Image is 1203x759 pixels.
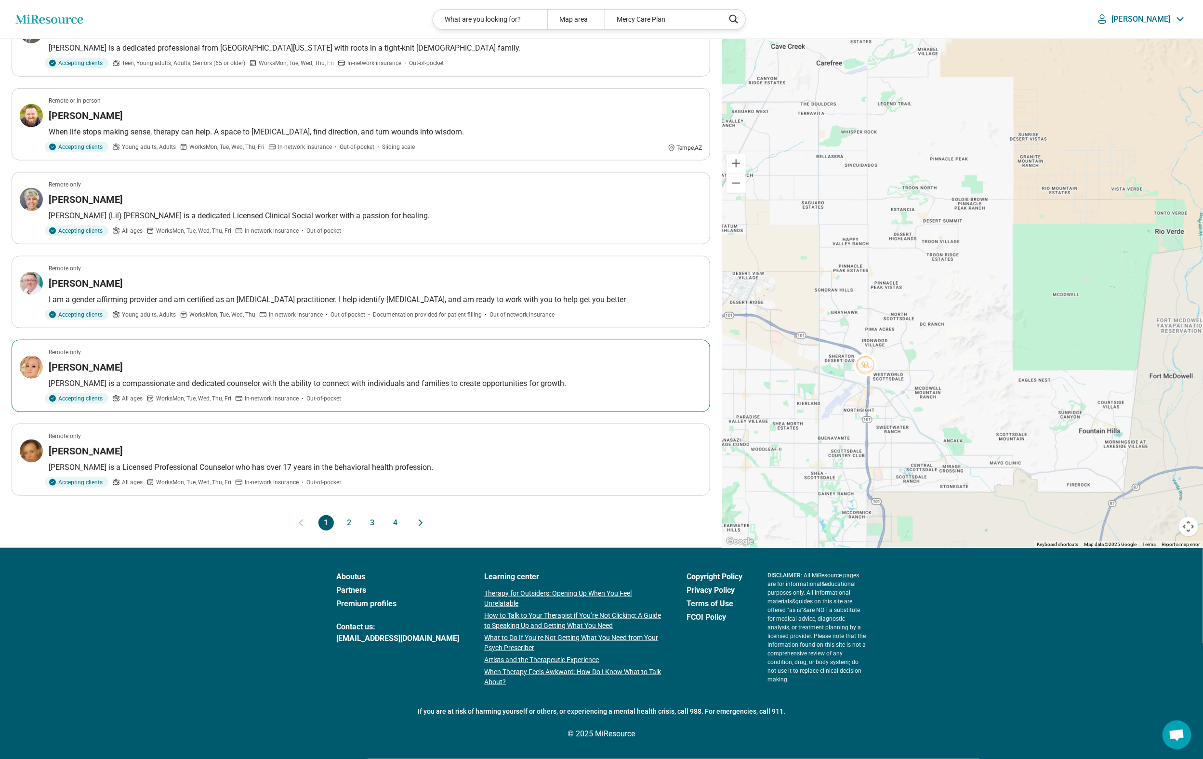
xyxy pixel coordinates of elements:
[49,193,123,206] h3: [PERSON_NAME]
[388,515,403,531] button: 4
[337,706,867,717] p: If you are at risk of harming yourself or others, or experiencing a mental health crisis, call 98...
[245,394,299,403] span: In-network insurance
[687,598,743,610] a: Terms of Use
[156,394,231,403] span: Works Mon, Tue, Wed, Thu, Fri
[49,360,123,374] h3: [PERSON_NAME]
[45,58,108,68] div: Accepting clients
[337,585,460,596] a: Partners
[49,444,123,458] h3: [PERSON_NAME]
[269,310,323,319] span: In-network insurance
[49,180,81,189] p: Remote only
[1084,542,1137,547] span: Map data ©2025 Google
[306,478,341,487] span: Out-of-pocket
[1163,720,1191,749] div: Open chat
[485,611,662,631] a: How to Talk to Your Therapist if You’re Not Clicking: A Guide to Speaking Up and Getting What You...
[156,478,231,487] span: Works Mon, Tue, Wed, Thu, Fri
[45,142,108,152] div: Accepting clients
[122,310,176,319] span: Young adults, Adults
[49,126,702,138] p: When life stops making sense, therapy can help. A space to [MEDICAL_DATA], find direction, and tu...
[415,515,426,531] button: Next page
[49,264,81,273] p: Remote only
[485,633,662,653] a: What to Do If You’re Not Getting What You Need from Your Psych Prescriber
[1179,517,1198,536] button: Map camera controls
[347,59,401,67] span: In-network insurance
[373,310,482,319] span: Documentation provided for patient filling
[337,728,867,740] p: © 2025 MiResource
[1037,541,1078,548] button: Keyboard shortcuts
[122,478,143,487] span: All ages
[668,144,702,152] div: Tempe , AZ
[365,515,380,531] button: 3
[306,394,341,403] span: Out-of-pocket
[45,309,108,320] div: Accepting clients
[122,59,245,67] span: Teen, Young adults, Adults, Seniors (65 or older)
[45,477,108,488] div: Accepting clients
[768,572,801,579] span: DISCLAIMER
[687,571,743,583] a: Copyright Policy
[605,10,719,29] div: Mercy Care Plan
[485,571,662,583] a: Learning center
[49,294,702,306] p: I am a gender affirming provider and am certified as an [MEDICAL_DATA] practitioner. I help ident...
[45,226,108,236] div: Accepting clients
[49,109,123,122] h3: [PERSON_NAME]
[189,143,264,151] span: Works Mon, Tue, Wed, Thu, Fri
[337,598,460,610] a: Premium profiles
[156,226,231,235] span: Works Mon, Tue, Wed, Thu, Fri
[342,515,357,531] button: 2
[687,585,743,596] a: Privacy Policy
[45,393,108,404] div: Accepting clients
[337,571,460,583] a: Aboutus
[49,432,81,440] p: Remote only
[485,588,662,609] a: Therapy for Outsiders: Opening Up When You Feel Unrelatable
[306,226,341,235] span: Out-of-pocket
[318,515,334,531] button: 1
[278,143,332,151] span: In-network insurance
[122,394,143,403] span: All ages
[337,633,460,644] a: [EMAIL_ADDRESS][DOMAIN_NAME]
[49,96,101,105] p: Remote or In-person
[489,310,555,319] span: Out-of-network insurance
[122,143,176,151] span: Young adults, Adults
[382,143,415,151] span: Sliding scale
[1112,14,1171,24] p: [PERSON_NAME]
[768,571,867,684] p: : All MiResource pages are for informational & educational purposes only. All informational mater...
[49,210,702,222] p: [PERSON_NAME] (Lil) [PERSON_NAME] is a dedicated Licensed Clinical Social worker with a passion f...
[49,378,702,389] p: [PERSON_NAME] is a compassionate and dedicated counselor with the ability to connect with individ...
[49,348,81,357] p: Remote only
[245,226,299,235] span: In-network insurance
[727,173,746,193] button: Zoom out
[49,277,123,290] h3: [PERSON_NAME]
[189,310,255,319] span: Works Mon, Tue, Wed, Thu
[724,535,756,548] img: Google
[1142,542,1156,547] a: Terms (opens in new tab)
[409,59,444,67] span: Out-of-pocket
[1162,542,1200,547] a: Report a map error
[122,226,143,235] span: All ages
[340,143,374,151] span: Out-of-pocket
[259,59,334,67] span: Works Mon, Tue, Wed, Thu, Fri
[687,612,743,623] a: FCOI Policy
[245,478,299,487] span: In-network insurance
[724,535,756,548] a: Open this area in Google Maps (opens a new window)
[330,310,365,319] span: Out-of-pocket
[433,10,547,29] div: What are you looking for?
[49,462,702,473] p: [PERSON_NAME] is a Licensed Professional Counselor who has over 17 years in the behavioral health...
[49,42,702,54] p: [PERSON_NAME] is a dedicated professional from [GEOGRAPHIC_DATA][US_STATE] with roots in a tight-...
[485,655,662,665] a: Artists and the Therapeutic Experience
[547,10,605,29] div: Map area
[485,667,662,687] a: When Therapy Feels Awkward: How Do I Know What to Talk About?
[337,621,460,633] span: Contact us:
[295,515,307,531] button: Previous page
[727,154,746,173] button: Zoom in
